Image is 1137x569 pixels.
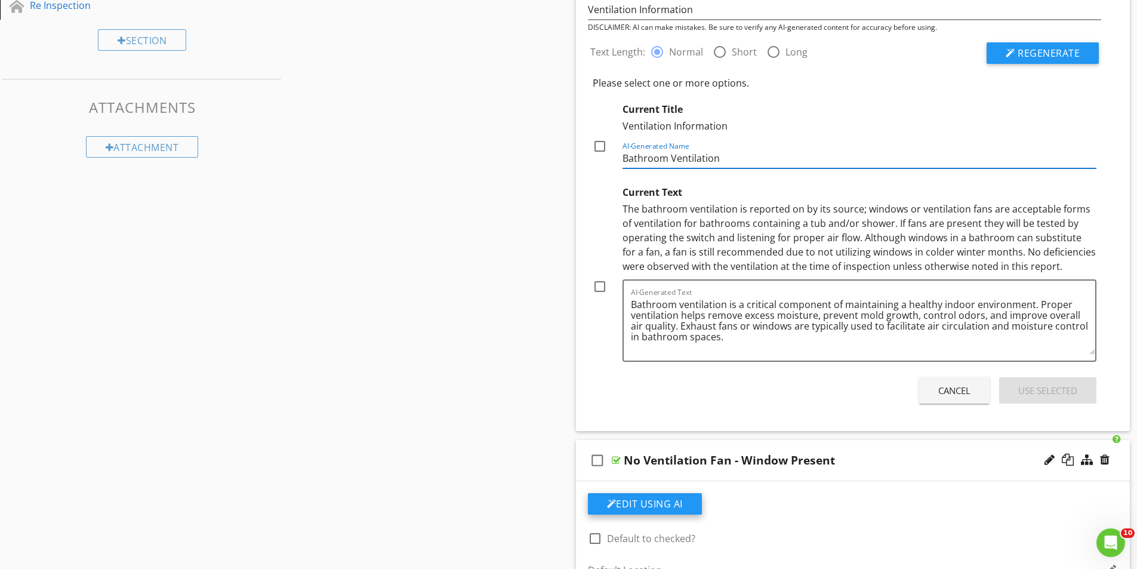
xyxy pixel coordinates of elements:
label: Default to checked? [607,533,695,545]
label: Short [732,46,757,58]
div: Current Title [623,102,1097,119]
div: Attachment [86,136,199,158]
div: Section [98,29,186,51]
label: Long [785,46,808,58]
div: Please select one or more options. [593,76,1097,90]
button: Cancel [919,377,990,404]
div: DISCLAIMER: AI can make mistakes. Be sure to verify any AI-generated content for accuracy before ... [588,22,1102,33]
span: 10 [1121,528,1135,538]
iframe: Intercom live chat [1096,528,1125,557]
span: Regenerate [1018,47,1080,60]
label: Text Length: [590,45,650,59]
i: check_box_outline_blank [588,446,607,475]
div: No Ventilation Fan - Window Present [624,453,835,467]
button: Edit Using AI [588,493,702,515]
div: Ventilation Information [623,119,1097,133]
label: Normal [669,46,703,58]
div: The bathroom ventilation is reported on by its source; windows or ventilation fans are acceptable... [623,202,1097,273]
button: Regenerate [987,42,1099,64]
input: AI-Generated Name [623,149,1097,168]
div: Current Text [623,180,1097,202]
div: Cancel [938,384,970,398]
